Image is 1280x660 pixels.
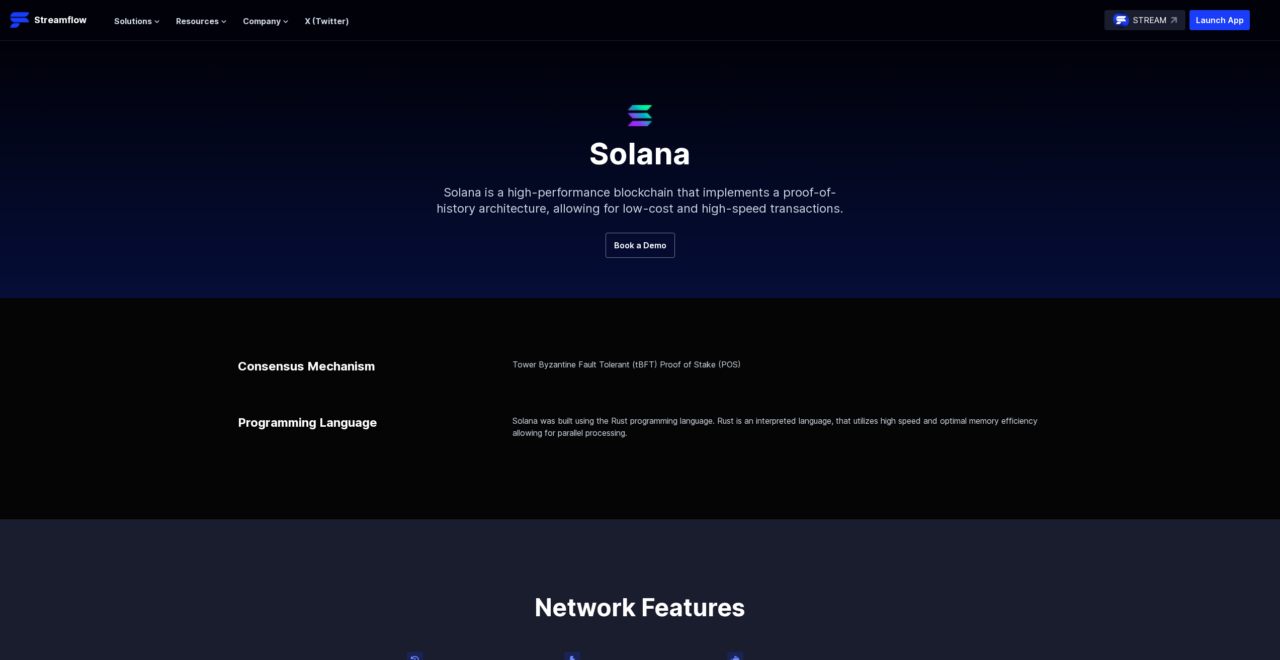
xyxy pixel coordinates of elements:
[1133,14,1167,26] p: STREAM
[628,105,652,126] img: Solana
[243,15,281,27] span: Company
[606,233,675,258] a: Book a Demo
[238,358,375,374] p: Consensus Mechanism
[176,15,219,27] span: Resources
[176,15,227,27] button: Resources
[238,415,377,431] p: Programming Language
[10,10,104,30] a: Streamflow
[1104,10,1185,30] a: STREAM
[114,15,160,27] button: Solutions
[399,126,882,168] h1: Solana
[243,15,289,27] button: Company
[1171,17,1177,23] img: top-right-arrow.svg
[34,13,87,27] p: Streamflow
[305,16,349,26] a: X (Twitter)
[1189,10,1250,30] button: Launch App
[513,415,1042,439] p: Solana was built using the Rust programming language. Rust is an interpreted language, that utili...
[415,596,866,620] p: Network Features
[424,168,857,233] p: Solana is a high-performance blockchain that implements a proof-of-history architecture, allowing...
[10,10,30,30] img: Streamflow Logo
[513,358,1042,370] p: Tower Byzantine Fault Tolerant (tBFT) Proof of Stake (POS)
[1113,12,1129,28] img: streamflow-logo-circle.png
[114,15,152,27] span: Solutions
